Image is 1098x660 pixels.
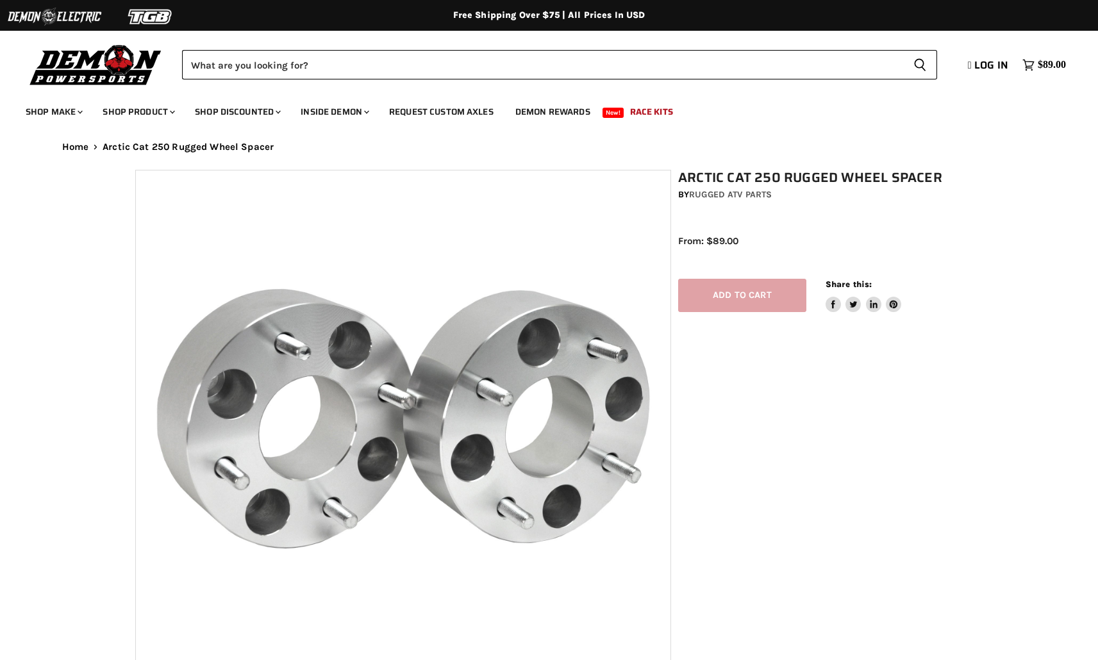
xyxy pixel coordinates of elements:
span: From: $89.00 [678,235,738,247]
a: $89.00 [1016,56,1072,74]
span: $89.00 [1038,59,1066,71]
a: Demon Rewards [506,99,600,125]
span: Log in [974,57,1008,73]
input: Search [182,50,903,79]
div: by [678,188,970,202]
a: Shop Make [16,99,90,125]
span: Arctic Cat 250 Rugged Wheel Spacer [103,142,274,153]
span: New! [603,108,624,118]
a: Shop Product [93,99,183,125]
span: Share this: [826,279,872,289]
a: Request Custom Axles [379,99,503,125]
form: Product [182,50,937,79]
img: Demon Powersports [26,42,166,87]
button: Search [903,50,937,79]
nav: Breadcrumbs [37,142,1062,153]
a: Inside Demon [291,99,377,125]
a: Log in [962,60,1016,71]
a: Home [62,142,89,153]
h1: Arctic Cat 250 Rugged Wheel Spacer [678,170,970,186]
img: TGB Logo 2 [103,4,199,29]
a: Race Kits [620,99,683,125]
aside: Share this: [826,279,902,313]
a: Shop Discounted [185,99,288,125]
a: Rugged ATV Parts [689,189,772,200]
div: Free Shipping Over $75 | All Prices In USD [37,10,1062,21]
img: Demon Electric Logo 2 [6,4,103,29]
ul: Main menu [16,94,1063,125]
